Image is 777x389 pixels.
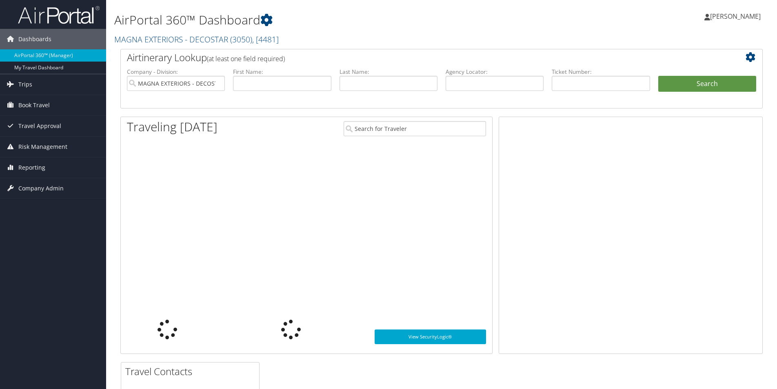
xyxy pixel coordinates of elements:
[18,157,45,178] span: Reporting
[18,74,32,95] span: Trips
[18,5,100,24] img: airportal-logo.png
[114,34,279,45] a: MAGNA EXTERIORS - DECOSTAR
[230,34,252,45] span: ( 3050 )
[114,11,551,29] h1: AirPortal 360™ Dashboard
[710,12,761,21] span: [PERSON_NAME]
[344,121,486,136] input: Search for Traveler
[552,68,650,76] label: Ticket Number:
[340,68,437,76] label: Last Name:
[446,68,544,76] label: Agency Locator:
[375,329,486,344] a: View SecurityLogic®
[252,34,279,45] span: , [ 4481 ]
[125,365,259,378] h2: Travel Contacts
[18,29,51,49] span: Dashboards
[18,137,67,157] span: Risk Management
[18,95,50,115] span: Book Travel
[704,4,769,29] a: [PERSON_NAME]
[18,116,61,136] span: Travel Approval
[127,118,218,135] h1: Traveling [DATE]
[127,51,703,64] h2: Airtinerary Lookup
[233,68,331,76] label: First Name:
[207,54,285,63] span: (at least one field required)
[18,178,64,199] span: Company Admin
[127,68,225,76] label: Company - Division:
[658,76,756,92] button: Search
